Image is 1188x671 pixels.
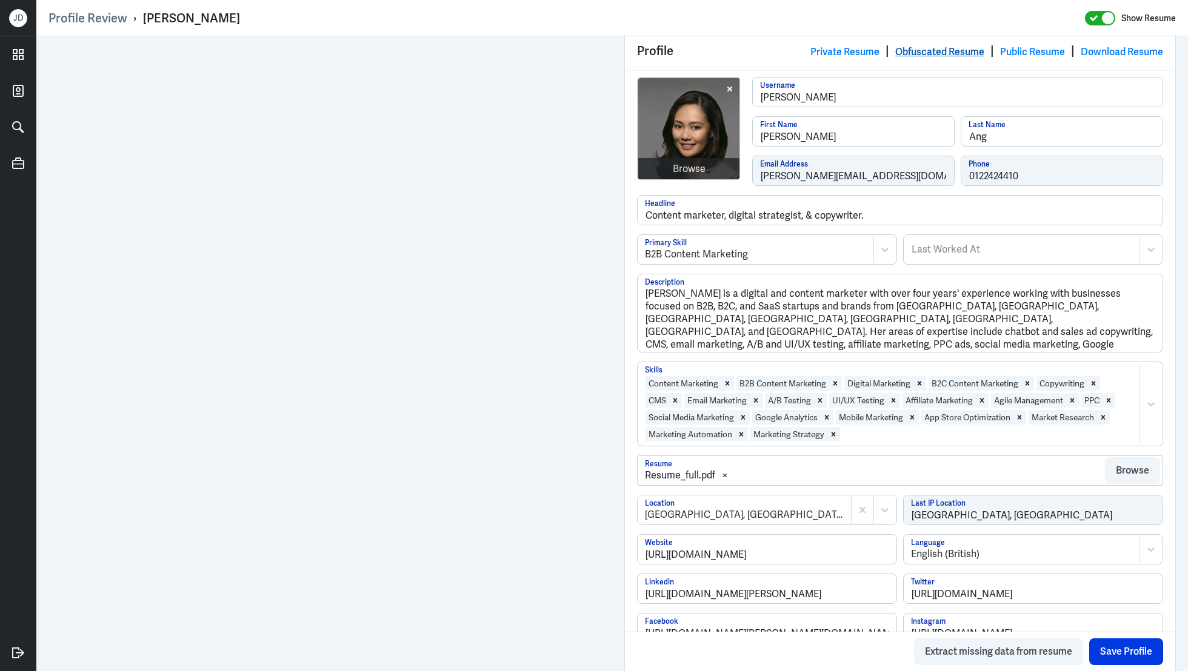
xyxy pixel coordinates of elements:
[1000,45,1065,58] a: Public Resume
[753,78,1163,107] input: Username
[1081,393,1102,408] div: PPC
[646,410,736,425] div: Social Media Marketing
[975,393,989,408] div: Remove Affiliate Marketing
[646,376,721,391] div: Content Marketing
[828,392,901,409] div: UI/UX TestingRemove UI/UX Testing
[1087,376,1100,391] div: Remove Copywriting
[644,375,735,392] div: Content MarketingRemove Content Marketing
[127,10,143,26] p: ›
[835,409,920,426] div: Mobile MarketingRemove Mobile Marketing
[920,409,1027,426] div: App Store OptimizationRemove App Store Optimization
[749,393,763,408] div: Remove Email Marketing
[684,393,749,408] div: Email Marketing
[638,574,896,603] input: Linkedin
[903,393,975,408] div: Affiliate Marketing
[721,376,734,391] div: Remove Content Marketing
[751,409,835,426] div: Google AnalyticsRemove Google Analytics
[644,426,749,443] div: Marketing AutomationRemove Marketing Automation
[765,393,813,408] div: A/B Testing
[638,535,896,564] input: Website
[1027,409,1111,426] div: Market ResearchRemove Market Research
[1121,10,1176,26] label: Show Resume
[646,427,735,441] div: Marketing Automation
[764,392,828,409] div: A/B TestingRemove A/B Testing
[810,45,879,58] a: Private Resume
[750,427,827,441] div: Marketing Strategy
[638,274,1163,352] textarea: [PERSON_NAME] is a digital and content marketer with over four years' experience working with bus...
[906,410,919,425] div: Remove Mobile Marketing
[1081,45,1163,58] a: Download Resume
[736,376,829,391] div: B2B Content Marketing
[904,495,1163,524] input: Last IP Location
[48,10,127,26] a: Profile Review
[673,162,706,176] div: Browse
[843,375,927,392] div: Digital MarketingRemove Digital Marketing
[645,468,715,483] div: Resume_full.pdf
[1102,393,1115,408] div: Remove PPC
[961,117,1163,146] input: Last Name
[929,376,1021,391] div: B2C Content Marketing
[1029,410,1096,425] div: Market Research
[669,393,682,408] div: Remove CMS
[638,196,1163,225] input: Headline
[753,156,954,185] input: Email Address
[735,375,843,392] div: B2B Content MarketingRemove B2B Content Marketing
[901,392,990,409] div: Affiliate MarketingRemove Affiliate Marketing
[736,410,750,425] div: Remove Social Media Marketing
[638,78,740,180] img: debbie-ang.jpg
[913,376,926,391] div: Remove Digital Marketing
[1021,376,1034,391] div: Remove B2C Content Marketing
[644,392,683,409] div: CMSRemove CMS
[143,10,240,26] div: [PERSON_NAME]
[644,409,751,426] div: Social Media MarketingRemove Social Media Marketing
[735,427,748,441] div: Remove Marketing Automation
[827,427,840,441] div: Remove Marketing Strategy
[904,574,1163,603] input: Twitter
[990,392,1080,409] div: Agile ManagementRemove Agile Management
[1035,375,1101,392] div: CopywritingRemove Copywriting
[753,117,954,146] input: First Name
[1089,638,1163,665] button: Save Profile
[1080,392,1116,409] div: PPCRemove PPC
[810,42,1163,60] div: | | |
[1096,410,1110,425] div: Remove Market Research
[646,393,669,408] div: CMS
[638,613,896,643] input: Facebook
[683,392,764,409] div: Email MarketingRemove Email Marketing
[844,376,913,391] div: Digital Marketing
[1066,393,1079,408] div: Remove Agile Management
[9,9,27,27] div: J D
[829,376,842,391] div: Remove B2B Content Marketing
[961,156,1163,185] input: Phone
[921,410,1013,425] div: App Store Optimization
[829,393,887,408] div: UI/UX Testing
[1013,410,1026,425] div: Remove App Store Optimization
[625,31,1175,70] div: Profile
[991,393,1066,408] div: Agile Management
[1105,457,1160,484] button: Browse
[1036,376,1087,391] div: Copywriting
[752,410,820,425] div: Google Analytics
[820,410,833,425] div: Remove Google Analytics
[904,613,1163,643] input: Instagram
[813,393,827,408] div: Remove A/B Testing
[887,393,900,408] div: Remove UI/UX Testing
[914,638,1083,665] button: Extract missing data from resume
[895,45,984,58] a: Obfuscated Resume
[836,410,906,425] div: Mobile Marketing
[749,426,841,443] div: Marketing StrategyRemove Marketing Strategy
[48,48,600,659] iframe: To enrich screen reader interactions, please activate Accessibility in Grammarly extension settings
[927,375,1035,392] div: B2C Content MarketingRemove B2C Content Marketing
